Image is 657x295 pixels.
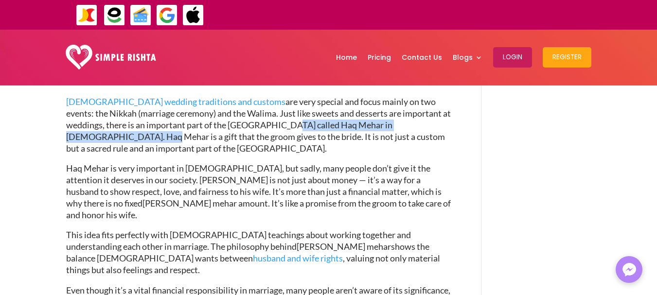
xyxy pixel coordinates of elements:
a: Login [493,32,532,83]
img: GooglePay-icon [156,4,178,26]
a: husband and wife rights [253,253,343,263]
a: Contact Us [402,32,442,83]
button: Register [543,47,591,68]
img: Messenger [620,260,639,279]
a: [DEMOGRAPHIC_DATA] wedding traditions and customs [66,96,285,107]
a: Pricing [368,32,391,83]
span: [PERSON_NAME] mehar [297,241,391,252]
button: Login [493,47,532,68]
span: [PERSON_NAME] mehar amount [142,198,268,208]
img: Credit Cards [130,4,152,26]
span: . It’s like a promise from the groom to take care of and honor his wife. [66,198,451,220]
span: shows the balance [DEMOGRAPHIC_DATA] wants between , valuing not only material things but also fe... [66,241,440,275]
img: EasyPaisa-icon [104,4,125,26]
span: Haq Mehar is very important in [DEMOGRAPHIC_DATA], but sadly, many people don’t give it the atten... [66,163,442,208]
a: Home [336,32,357,83]
img: ApplePay-icon [182,4,204,26]
span: are very special and focus mainly on two events: the Nikkah (marriage ceremony) and the Walima. J... [66,96,451,153]
span: This idea fits perfectly with [DEMOGRAPHIC_DATA] teachings about working together and understandi... [66,229,411,252]
a: Register [543,32,591,83]
a: Blogs [453,32,482,83]
img: JazzCash-icon [76,4,98,26]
